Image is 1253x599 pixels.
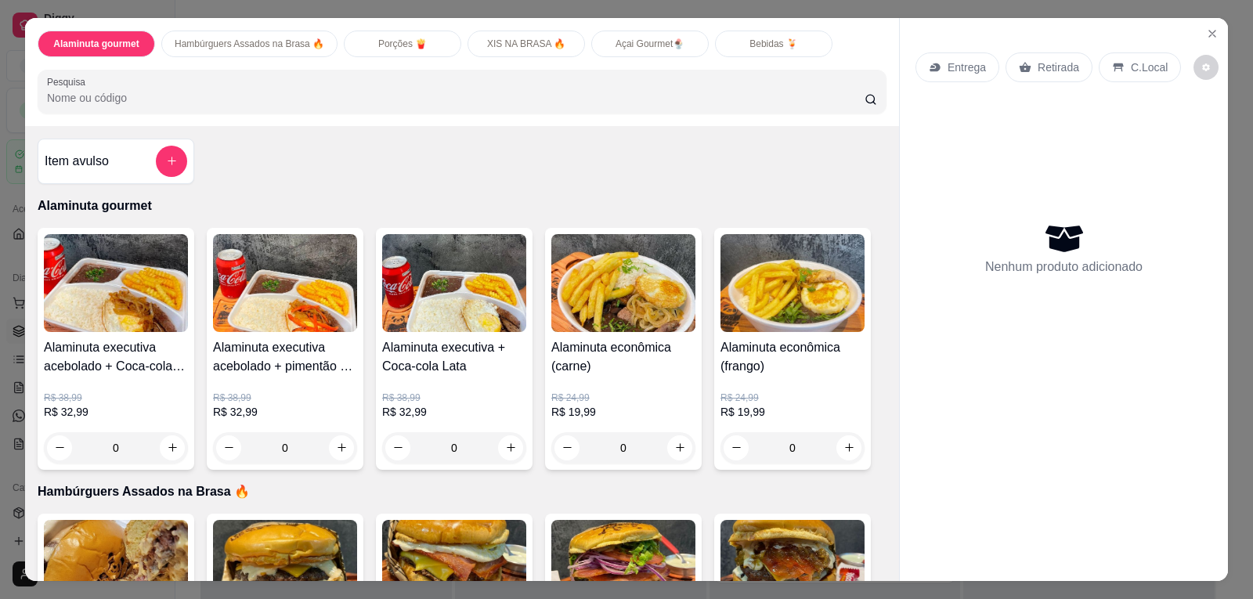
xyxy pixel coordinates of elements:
[720,234,865,332] img: product-image
[551,338,695,376] h4: Alaminuta econômica (carne)
[487,38,565,50] p: XIS NA BRASA 🔥
[213,338,357,376] h4: Alaminuta executiva acebolado + pimentão + Coca-cola Lata
[213,392,357,404] p: R$ 38,99
[551,392,695,404] p: R$ 24,99
[720,392,865,404] p: R$ 24,99
[175,38,324,50] p: Hambúrguers Assados na Brasa 🔥
[749,38,798,50] p: Bebidas 🍹
[382,338,526,376] h4: Alaminuta executiva + Coca-cola Lata
[38,482,886,501] p: Hambúrguers Assados na Brasa 🔥
[44,392,188,404] p: R$ 38,99
[985,258,1143,276] p: Nenhum produto adicionado
[47,75,91,88] label: Pesquisa
[551,404,695,420] p: R$ 19,99
[53,38,139,50] p: Alaminuta gourmet
[1200,21,1225,46] button: Close
[382,404,526,420] p: R$ 32,99
[551,234,695,332] img: product-image
[1193,55,1219,80] button: decrease-product-quantity
[948,60,986,75] p: Entrega
[38,197,886,215] p: Alaminuta gourmet
[44,338,188,376] h4: Alaminuta executiva acebolado + Coca-cola Lata
[382,392,526,404] p: R$ 38,99
[1038,60,1079,75] p: Retirada
[156,146,187,177] button: add-separate-item
[1131,60,1168,75] p: C.Local
[378,38,427,50] p: Porções 🍟
[382,234,526,332] img: product-image
[720,404,865,420] p: R$ 19,99
[47,90,865,106] input: Pesquisa
[44,404,188,420] p: R$ 32,99
[213,404,357,420] p: R$ 32,99
[616,38,684,50] p: Açai Gourmet🍨
[213,234,357,332] img: product-image
[44,234,188,332] img: product-image
[720,338,865,376] h4: Alaminuta econômica (frango)
[45,152,109,171] h4: Item avulso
